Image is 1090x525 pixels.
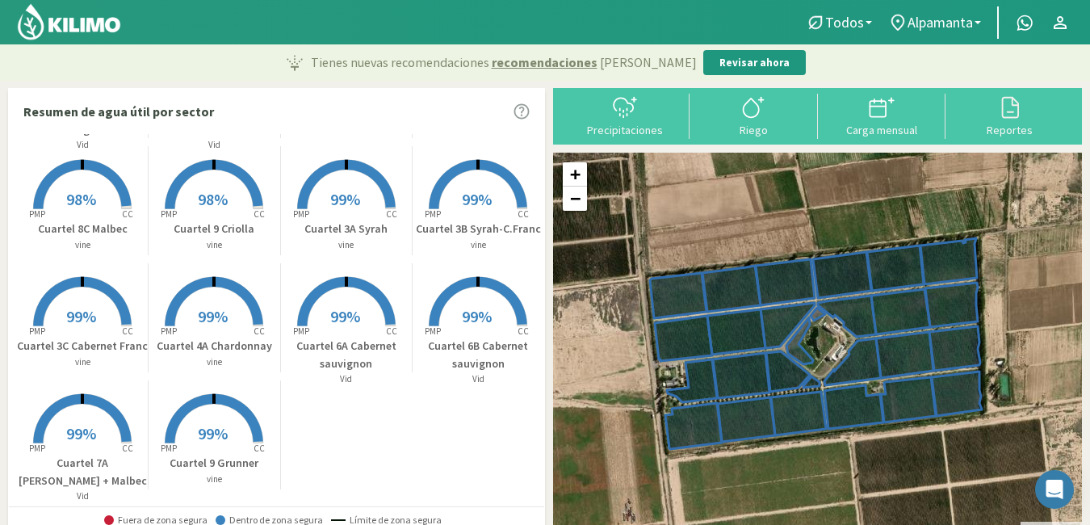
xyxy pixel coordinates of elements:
[149,355,279,369] p: vine
[281,372,412,386] p: Vid
[566,124,685,136] div: Precipitaciones
[281,338,412,372] p: Cuartel 6A Cabernet sauvignon
[330,306,360,326] span: 99%
[66,423,96,443] span: 99%
[149,220,279,237] p: Cuartel 9 Criolla
[823,124,941,136] div: Carga mensual
[330,189,360,209] span: 99%
[825,14,864,31] span: Todos
[462,306,492,326] span: 99%
[950,124,1069,136] div: Reportes
[386,325,397,337] tspan: CC
[17,220,148,237] p: Cuartel 8C Malbec
[17,355,148,369] p: vine
[17,338,148,355] p: Cuartel 3C Cabernet Franc
[281,238,412,252] p: vine
[17,138,148,152] p: Vid
[66,189,96,209] span: 98%
[413,238,544,252] p: vine
[563,187,587,211] a: Zoom out
[413,372,544,386] p: Vid
[122,325,133,337] tspan: CC
[413,220,544,237] p: Cuartel 3B Syrah-C.Franc
[122,443,133,454] tspan: CC
[818,94,946,136] button: Carga mensual
[23,102,214,121] p: Resumen de agua útil por sector
[386,208,397,220] tspan: CC
[518,208,530,220] tspan: CC
[462,189,492,209] span: 99%
[561,94,690,136] button: Precipitaciones
[198,189,228,209] span: 98%
[425,208,441,220] tspan: PMP
[311,52,697,72] p: Tienes nuevas recomendaciones
[292,325,308,337] tspan: PMP
[254,443,266,454] tspan: CC
[17,238,148,252] p: vine
[17,455,148,489] p: Cuartel 7A [PERSON_NAME] + Malbec
[690,94,818,136] button: Riego
[161,208,177,220] tspan: PMP
[413,338,544,372] p: Cuartel 6B Cabernet sauvignon
[149,472,279,486] p: vine
[518,325,530,337] tspan: CC
[1035,470,1074,509] div: Open Intercom Messenger
[492,52,597,72] span: recomendaciones
[29,443,45,454] tspan: PMP
[29,208,45,220] tspan: PMP
[17,489,148,503] p: Vid
[292,208,308,220] tspan: PMP
[600,52,697,72] span: [PERSON_NAME]
[694,124,813,136] div: Riego
[198,423,228,443] span: 99%
[149,138,279,152] p: Vid
[254,208,266,220] tspan: CC
[16,2,122,41] img: Kilimo
[198,306,228,326] span: 99%
[425,325,441,337] tspan: PMP
[563,162,587,187] a: Zoom in
[122,208,133,220] tspan: CC
[149,238,279,252] p: vine
[281,220,412,237] p: Cuartel 3A Syrah
[149,338,279,355] p: Cuartel 4A Chardonnay
[161,325,177,337] tspan: PMP
[908,14,973,31] span: Alpamanta
[161,443,177,454] tspan: PMP
[29,325,45,337] tspan: PMP
[149,455,279,472] p: Cuartel 9 Grunner
[66,306,96,326] span: 99%
[719,55,790,71] p: Revisar ahora
[703,50,806,76] button: Revisar ahora
[945,94,1074,136] button: Reportes
[254,325,266,337] tspan: CC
